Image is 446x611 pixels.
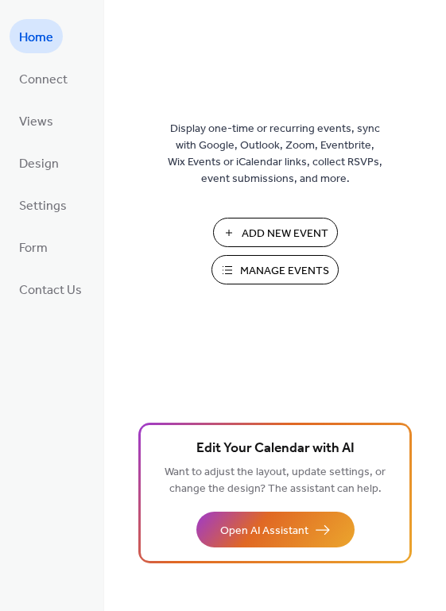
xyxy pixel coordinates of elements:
span: Open AI Assistant [220,523,308,539]
span: Edit Your Calendar with AI [196,438,355,460]
span: Connect [19,68,68,92]
button: Open AI Assistant [196,512,355,547]
span: Want to adjust the layout, update settings, or change the design? The assistant can help. [165,462,386,500]
a: Contact Us [10,272,91,306]
button: Manage Events [211,255,339,284]
a: Views [10,103,63,137]
a: Form [10,230,57,264]
a: Settings [10,188,76,222]
button: Add New Event [213,218,338,247]
span: Contact Us [19,278,82,303]
span: Add New Event [242,226,328,242]
a: Design [10,145,68,180]
span: Form [19,236,48,261]
span: Display one-time or recurring events, sync with Google, Outlook, Zoom, Eventbrite, Wix Events or ... [168,121,382,188]
span: Design [19,152,59,176]
a: Connect [10,61,77,95]
span: Settings [19,194,67,218]
span: Views [19,110,53,134]
span: Home [19,25,53,50]
a: Home [10,19,63,53]
span: Manage Events [240,263,329,280]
